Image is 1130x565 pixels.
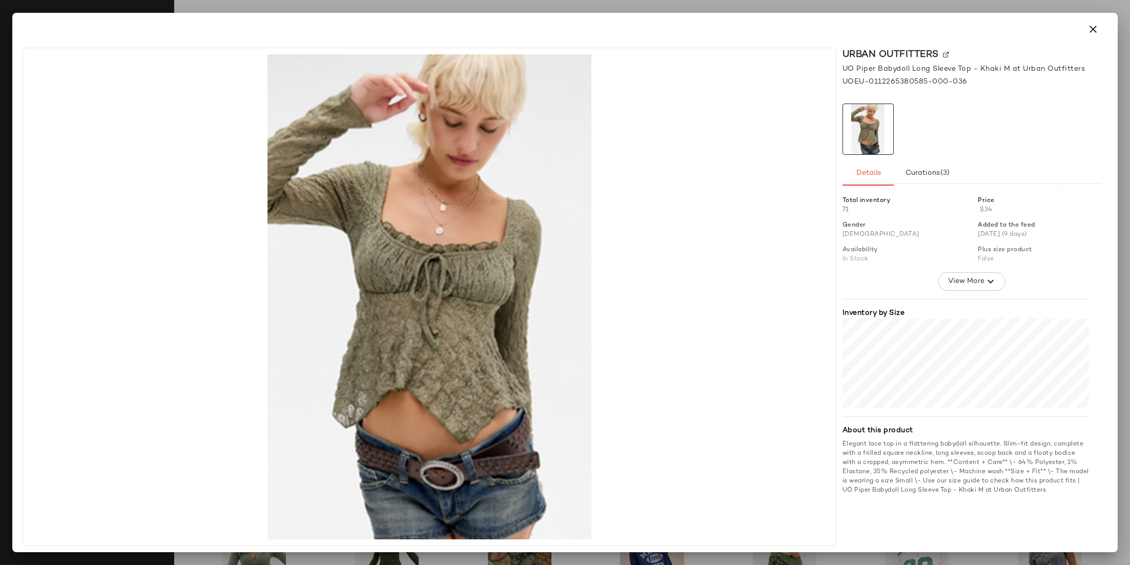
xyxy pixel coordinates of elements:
[947,275,984,288] span: View More
[843,64,1085,74] span: UO Piper Babydoll Long Sleeve Top - Khaki M at Urban Outfitters
[843,48,939,62] span: Urban Outfitters
[843,440,1089,495] div: Elegant lace top in a flattering babydoll silhouette. Slim-fit design, complete with a frilled sq...
[905,169,950,177] span: Curations
[843,308,1089,318] div: Inventory by Size
[843,76,968,87] span: UOEU-0112265380585-000-036
[843,425,1089,436] div: About this product
[938,272,1005,291] button: View More
[843,104,893,154] img: 0112265380585_036_a2
[29,54,830,539] img: 0112265380585_036_a2
[855,169,880,177] span: Details
[939,169,949,177] span: (3)
[943,52,949,58] img: svg%3e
